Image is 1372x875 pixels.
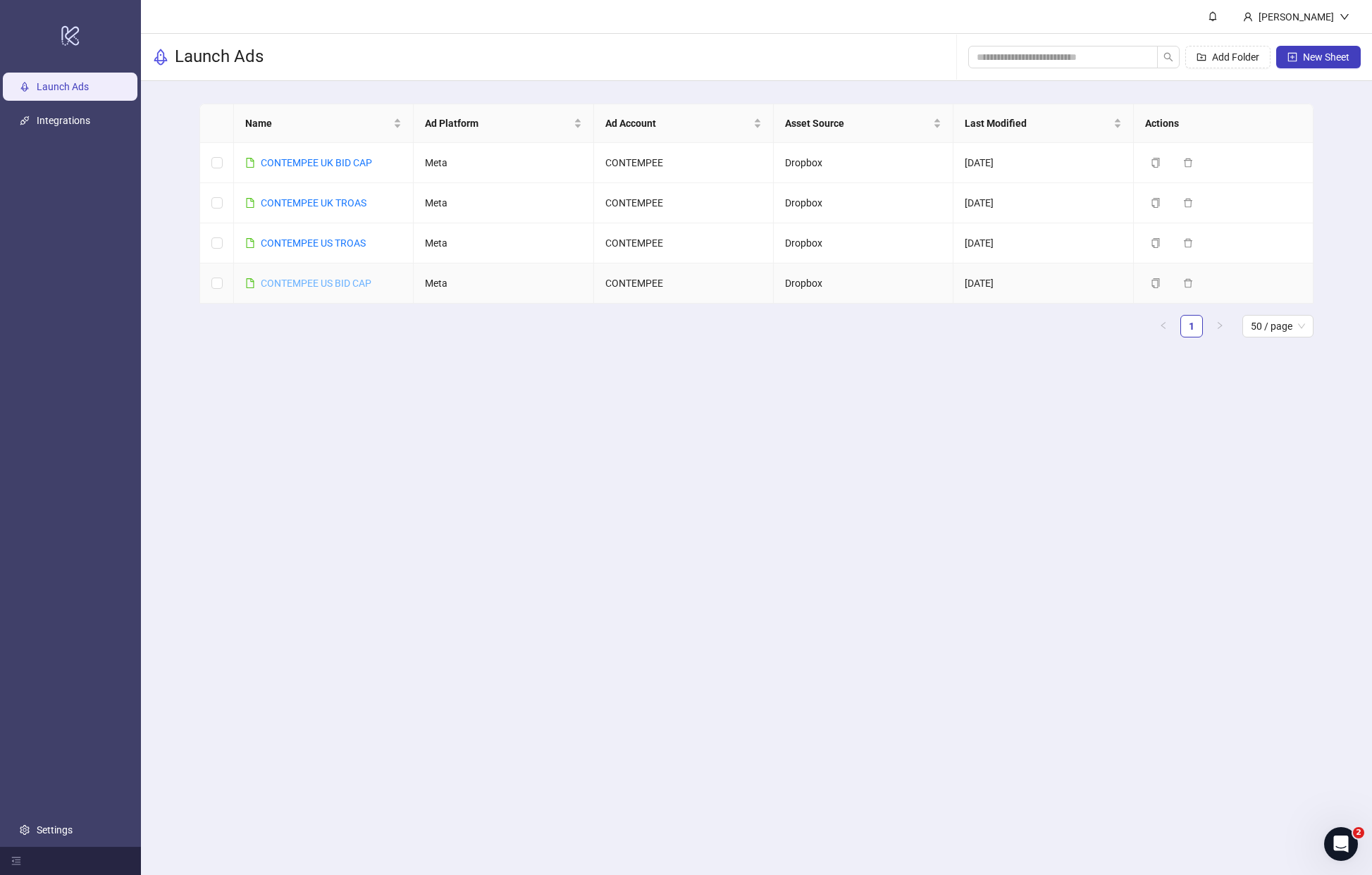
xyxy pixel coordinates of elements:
[1134,104,1314,143] th: Actions
[594,223,774,263] td: CONTEMPEE
[245,238,255,248] span: file
[594,183,774,223] td: CONTEMPEE
[414,104,593,143] th: Ad Platform
[1183,278,1193,288] span: delete
[261,237,366,249] a: CONTEMPEE US TROAS
[594,143,774,183] td: CONTEMPEE
[1151,238,1161,248] span: copy
[953,104,1133,143] th: Last Modified
[37,116,90,127] a: Integrations
[594,263,774,304] td: CONTEMPEE
[774,263,953,304] td: Dropbox
[1152,315,1175,337] li: Previous Page
[1183,158,1193,168] span: delete
[1209,315,1231,337] button: right
[965,116,1110,131] span: Last Modified
[953,143,1133,183] td: [DATE]
[37,824,73,836] a: Settings
[1212,51,1259,63] span: Add Folder
[1251,316,1305,337] span: 50 / page
[414,263,593,304] td: Meta
[414,183,593,223] td: Meta
[414,223,593,263] td: Meta
[1163,52,1173,62] span: search
[1180,315,1203,337] li: 1
[1242,315,1314,337] div: Page Size
[1197,52,1206,62] span: folder-add
[953,263,1133,304] td: [DATE]
[245,116,390,131] span: Name
[414,143,593,183] td: Meta
[1151,278,1161,288] span: copy
[1185,46,1271,68] button: Add Folder
[774,183,953,223] td: Dropbox
[1151,158,1161,168] span: copy
[1353,827,1364,838] span: 2
[774,223,953,263] td: Dropbox
[1216,321,1224,330] span: right
[37,82,89,93] a: Launch Ads
[1183,238,1193,248] span: delete
[425,116,570,131] span: Ad Platform
[774,104,953,143] th: Asset Source
[1181,316,1202,337] a: 1
[1276,46,1361,68] button: New Sheet
[785,116,930,131] span: Asset Source
[1243,12,1253,22] span: user
[774,143,953,183] td: Dropbox
[261,197,366,209] a: CONTEMPEE UK TROAS
[1209,315,1231,337] li: Next Page
[152,49,169,66] span: rocket
[1151,198,1161,208] span: copy
[261,278,371,289] a: CONTEMPEE US BID CAP
[1287,52,1297,62] span: plus-square
[11,856,21,866] span: menu-fold
[1340,12,1349,22] span: down
[261,157,372,168] a: CONTEMPEE UK BID CAP
[1253,9,1340,25] div: [PERSON_NAME]
[1303,51,1349,63] span: New Sheet
[605,116,750,131] span: Ad Account
[953,223,1133,263] td: [DATE]
[245,278,255,288] span: file
[953,183,1133,223] td: [DATE]
[245,158,255,168] span: file
[1208,11,1218,21] span: bell
[245,198,255,208] span: file
[175,46,264,68] h3: Launch Ads
[594,104,774,143] th: Ad Account
[1152,315,1175,337] button: left
[1324,827,1358,861] iframe: Intercom live chat
[234,104,414,143] th: Name
[1159,321,1168,330] span: left
[1183,198,1193,208] span: delete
